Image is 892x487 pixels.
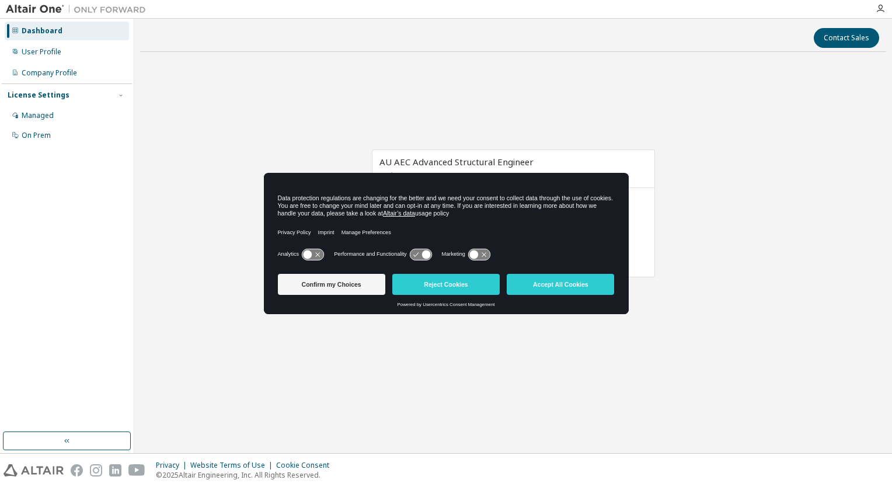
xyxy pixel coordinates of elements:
[379,156,534,168] span: AU AEC Advanced Structural Engineer
[4,464,64,476] img: altair_logo.svg
[156,470,336,480] p: © 2025 Altair Engineering, Inc. All Rights Reserved.
[276,461,336,470] div: Cookie Consent
[6,4,152,15] img: Altair One
[22,47,61,57] div: User Profile
[156,461,190,470] div: Privacy
[71,464,83,476] img: facebook.svg
[190,461,276,470] div: Website Terms of Use
[22,26,62,36] div: Dashboard
[22,68,77,78] div: Company Profile
[379,171,644,180] p: Expires on [DATE] UTC
[128,464,145,476] img: youtube.svg
[22,111,54,120] div: Managed
[90,464,102,476] img: instagram.svg
[8,91,69,100] div: License Settings
[814,28,879,48] button: Contact Sales
[109,464,121,476] img: linkedin.svg
[22,131,51,140] div: On Prem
